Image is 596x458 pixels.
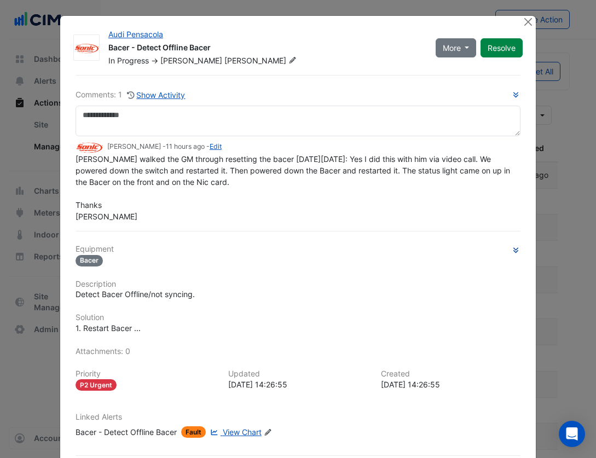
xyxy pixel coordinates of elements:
div: [DATE] 14:26:55 [381,379,520,390]
span: 1. Restart Bacer ... [76,323,141,333]
div: Bacer - Detect Offline Bacer [76,426,177,438]
div: Open Intercom Messenger [559,421,585,447]
div: [DATE] 14:26:55 [228,379,368,390]
a: Edit [210,142,222,150]
h6: Linked Alerts [76,413,520,422]
h6: Description [76,280,520,289]
span: Fault [181,426,206,438]
div: Comments: 1 [76,89,186,101]
button: More [436,38,477,57]
h6: Priority [76,369,215,379]
span: More [443,42,461,54]
h6: Equipment [76,245,520,254]
button: Close [522,16,534,27]
span: Bacer [76,255,103,266]
img: Sonic Automotive [76,141,103,153]
a: Audi Pensacola [108,30,163,39]
h6: Updated [228,369,368,379]
span: -> [151,56,158,65]
h6: Solution [76,313,520,322]
h6: Attachments: 0 [76,347,520,356]
a: View Chart [208,426,262,438]
div: Bacer - Detect Offline Bacer [108,42,423,55]
span: 2025-09-08 14:26:55 [166,142,205,150]
span: [PERSON_NAME] walked the GM through resetting the bacer [DATE][DATE]: Yes I did this with him via... [76,154,512,221]
h6: Created [381,369,520,379]
span: [PERSON_NAME] [160,56,222,65]
span: [PERSON_NAME] [224,55,299,66]
div: P2 Urgent [76,379,117,391]
img: Sonic Automotive [74,43,99,54]
small: [PERSON_NAME] - - [107,142,222,152]
fa-icon: Edit Linked Alerts [264,428,272,437]
button: Show Activity [126,89,186,101]
button: Resolve [481,38,523,57]
span: View Chart [223,427,262,437]
span: In Progress [108,56,149,65]
span: Detect Bacer Offline/not syncing. [76,289,195,299]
